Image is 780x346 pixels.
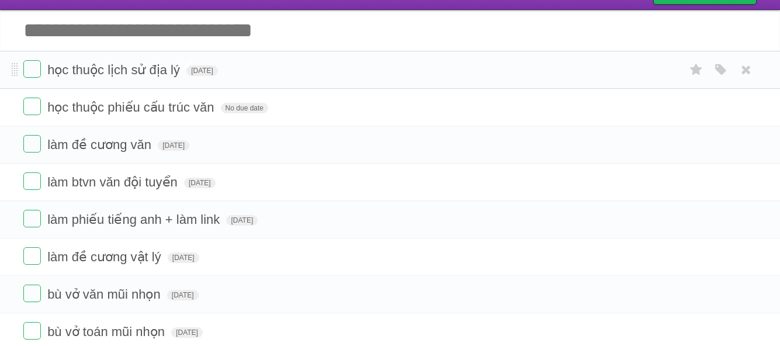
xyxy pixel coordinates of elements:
[186,65,218,76] span: [DATE]
[167,290,199,300] span: [DATE]
[226,215,258,226] span: [DATE]
[47,100,217,115] span: học thuộc phiếu cấu trúc văn
[47,324,168,339] span: bù vở toán mũi nhọn
[47,287,164,302] span: bù vở văn mũi nhọn
[23,247,41,265] label: Done
[184,178,216,188] span: [DATE]
[23,60,41,78] label: Done
[47,137,154,152] span: làm đề cương văn
[23,285,41,302] label: Done
[47,175,181,189] span: làm btvn văn đội tuyển
[23,210,41,227] label: Done
[23,172,41,190] label: Done
[23,98,41,115] label: Done
[47,212,223,227] span: làm phiếu tiếng anh + làm link
[168,252,199,263] span: [DATE]
[171,327,203,338] span: [DATE]
[221,103,268,113] span: No due date
[47,250,164,264] span: làm đề cương vật lý
[23,322,41,340] label: Done
[158,140,189,151] span: [DATE]
[685,60,708,79] label: Star task
[47,63,183,77] span: học thuộc lịch sử địa lý
[23,135,41,153] label: Done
